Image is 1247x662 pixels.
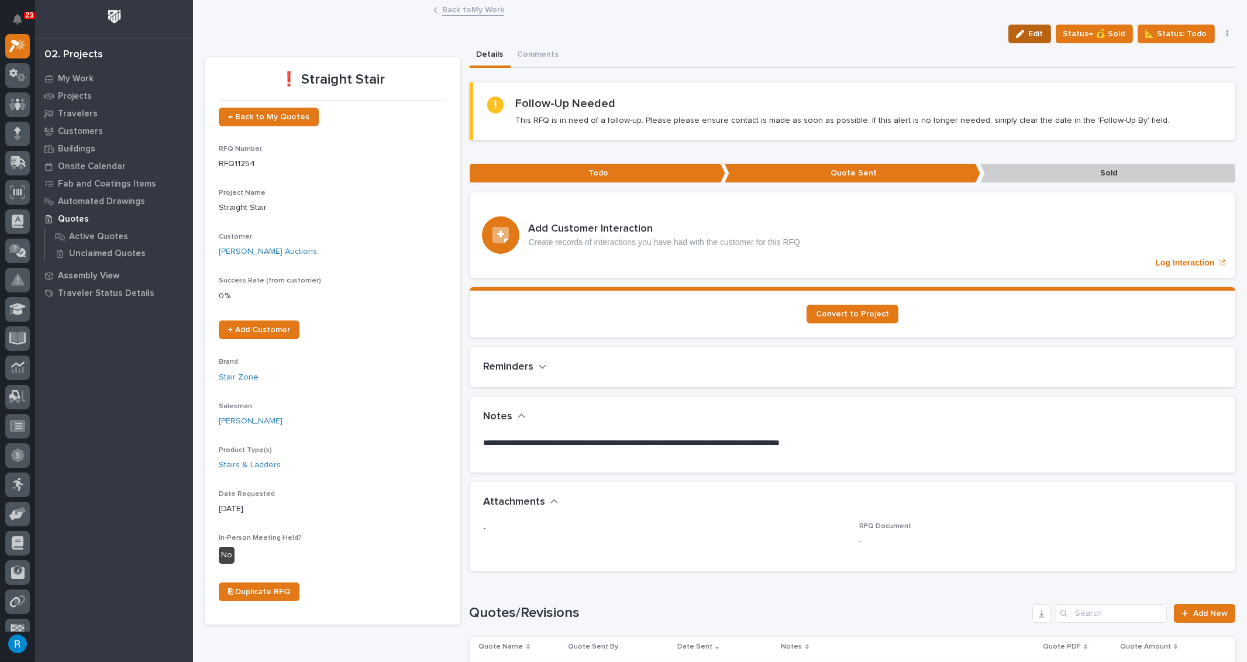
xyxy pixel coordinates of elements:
p: Traveler Status Details [58,288,154,299]
input: Search [1056,604,1167,623]
span: + Add Customer [228,326,290,334]
h2: Notes [484,411,513,423]
a: Active Quotes [45,228,193,244]
a: Fab and Coatings Items [35,175,193,192]
span: ← Back to My Quotes [228,113,309,121]
p: - [859,536,1221,548]
img: Workspace Logo [104,6,125,27]
div: 02. Projects [44,49,103,61]
span: In-Person Meeting Held? [219,535,302,542]
p: Buildings [58,144,95,154]
p: Assembly View [58,271,119,281]
a: Add New [1174,604,1235,623]
p: Quote Amount [1120,640,1171,653]
a: Customers [35,122,193,140]
a: ← Back to My Quotes [219,108,319,126]
h2: Reminders [484,361,534,374]
span: Project Name [219,189,266,196]
a: [PERSON_NAME] Auctions [219,246,317,258]
a: Log Interaction [470,192,1236,278]
p: Projects [58,91,92,102]
span: Brand [219,358,238,366]
p: Quote Name [479,640,523,653]
p: 0 % [219,290,446,302]
p: Date Sent [677,640,712,653]
a: Stair Zone [219,371,259,384]
button: Notes [484,411,526,423]
p: Unclaimed Quotes [69,249,146,259]
a: Back toMy Work [442,2,504,16]
p: Notes [781,640,802,653]
button: 📐 Status: Todo [1138,25,1215,43]
button: Comments [511,43,566,68]
a: Buildings [35,140,193,157]
a: Stairs & Ladders [219,459,281,471]
span: Success Rate (from customer) [219,277,321,284]
a: Onsite Calendar [35,157,193,175]
p: Quote PDF [1043,640,1081,653]
p: Todo [470,164,725,183]
span: Product Type(s) [219,447,272,454]
p: RFQ11254 [219,158,446,170]
h2: Attachments [484,496,546,509]
span: Convert to Project [816,310,889,318]
p: Quotes [58,214,89,225]
p: My Work [58,74,94,84]
a: Unclaimed Quotes [45,245,193,261]
p: Automated Drawings [58,196,145,207]
button: Status→ 💰 Sold [1056,25,1133,43]
a: Quotes [35,210,193,227]
span: RFQ Number [219,146,262,153]
a: Traveler Status Details [35,284,193,302]
button: users-avatar [5,632,30,656]
a: [PERSON_NAME] [219,415,283,427]
p: 23 [26,11,33,19]
span: Customer [219,233,252,240]
span: 📐 Status: Todo [1145,27,1207,41]
button: Details [470,43,511,68]
button: Notifications [5,7,30,32]
p: Fab and Coatings Items [58,179,156,189]
a: + Add Customer [219,320,299,339]
span: RFQ Document [859,523,911,530]
span: ⎘ Duplicate RFQ [228,588,290,596]
button: Reminders [484,361,547,374]
p: Travelers [58,109,98,119]
h1: Quotes/Revisions [470,605,1028,622]
p: ❗ Straight Stair [219,71,446,88]
span: Add New [1193,609,1228,618]
div: Notifications23 [15,14,30,33]
span: Edit [1029,29,1043,39]
a: Travelers [35,105,193,122]
div: No [219,547,235,564]
span: Status→ 💰 Sold [1063,27,1125,41]
button: Attachments [484,496,559,509]
a: Projects [35,87,193,105]
p: Create records of interactions you have had with the customer for this RFQ [529,237,801,247]
a: Automated Drawings [35,192,193,210]
h2: Follow-Up Needed [515,96,615,111]
p: Log Interaction [1155,258,1214,268]
button: Edit [1008,25,1051,43]
a: My Work [35,70,193,87]
p: Onsite Calendar [58,161,126,172]
a: ⎘ Duplicate RFQ [219,582,299,601]
p: Customers [58,126,103,137]
p: [DATE] [219,503,446,515]
h3: Add Customer Interaction [529,223,801,236]
p: - [484,522,846,535]
p: Quote Sent [725,164,980,183]
p: This RFQ is in need of a follow-up. Please please ensure contact is made as soon as possible. If ... [515,115,1169,126]
span: Date Requested [219,491,275,498]
a: Convert to Project [807,305,898,323]
a: Assembly View [35,267,193,284]
p: Active Quotes [69,232,128,242]
p: Quote Sent By [568,640,618,653]
p: Straight Stair [219,202,446,214]
p: Sold [980,164,1236,183]
span: Salesman [219,403,252,410]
